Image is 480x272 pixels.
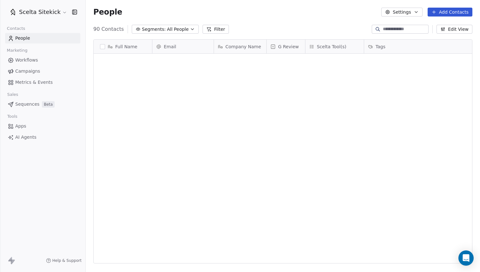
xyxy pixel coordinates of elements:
span: Beta [42,101,55,108]
div: Tags [364,40,477,53]
span: Full Name [115,43,137,50]
div: Open Intercom Messenger [458,250,474,266]
span: Apps [15,123,26,129]
a: People [5,33,80,43]
span: Workflows [15,57,38,63]
button: Add Contacts [428,8,472,17]
button: Filter [203,25,229,34]
span: Email [164,43,176,50]
span: Contacts [4,24,28,33]
span: Segments: [142,26,166,33]
span: Marketing [4,46,30,55]
div: G Review [267,40,305,53]
span: Metrics & Events [15,79,53,86]
span: Sequences [15,101,39,108]
a: Apps [5,121,80,131]
button: Settings [381,8,422,17]
span: People [93,7,122,17]
a: Campaigns [5,66,80,76]
span: Help & Support [52,258,82,263]
span: Company Name [225,43,261,50]
a: AI Agents [5,132,80,143]
span: Tags [376,43,385,50]
div: Full Name [94,40,152,53]
img: SCELTA%20ICON%20for%20Welcome%20Screen%20(1).png [9,8,17,16]
span: Tools [4,112,20,121]
span: Campaigns [15,68,40,75]
div: Email [152,40,214,53]
span: All People [167,26,189,33]
button: Scelta Sitekick [8,7,68,17]
a: Help & Support [46,258,82,263]
a: Metrics & Events [5,77,80,88]
span: Sales [4,90,21,99]
span: 90 Contacts [93,25,124,33]
span: G Review [278,43,299,50]
div: Company Name [214,40,266,53]
a: Workflows [5,55,80,65]
span: Scelta Sitekick [19,8,61,16]
span: People [15,35,30,42]
div: grid [94,54,152,264]
span: AI Agents [15,134,37,141]
span: Scelta Tool(s) [317,43,346,50]
div: Scelta Tool(s) [305,40,364,53]
button: Edit View [437,25,472,34]
a: SequencesBeta [5,99,80,109]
